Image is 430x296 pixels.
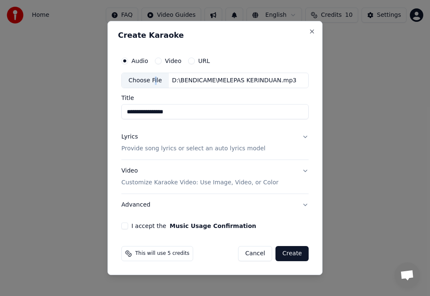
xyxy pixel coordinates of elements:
button: I accept the [170,223,256,229]
button: LyricsProvide song lyrics or select an auto lyrics model [121,126,309,160]
p: Customize Karaoke Video: Use Image, Video, or Color [121,178,278,187]
label: Title [121,95,309,101]
label: I accept the [131,223,256,229]
div: Video [121,167,278,187]
button: VideoCustomize Karaoke Video: Use Image, Video, or Color [121,160,309,194]
label: Video [165,58,181,64]
div: Choose File [122,73,169,88]
h2: Create Karaoke [118,31,312,39]
label: URL [198,58,210,64]
div: Lyrics [121,133,138,141]
label: Audio [131,58,148,64]
span: This will use 5 credits [135,250,189,257]
div: D:\BENDICAME\MELEPAS KERINDUAN.mp3 [169,76,300,85]
button: Cancel [238,246,272,261]
p: Provide song lyrics or select an auto lyrics model [121,145,265,153]
button: Create [275,246,309,261]
button: Advanced [121,194,309,216]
